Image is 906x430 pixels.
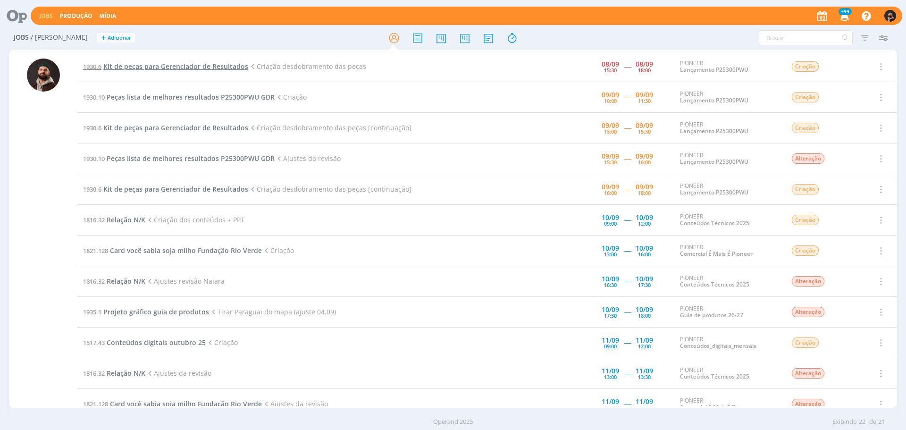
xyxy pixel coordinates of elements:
[602,92,619,98] div: 09/09
[624,215,631,224] span: -----
[604,313,617,318] div: 17:30
[680,372,749,380] a: Conteúdos Técnicos 2025
[638,282,651,287] div: 17:30
[878,417,885,427] span: 21
[248,185,411,194] span: Criação desdobramento das peças [continuação]
[602,276,619,282] div: 10/09
[107,154,275,163] span: Peças lista de melhores resultados P25300PWU GDR
[604,374,617,379] div: 13:00
[638,98,651,103] div: 11:30
[83,93,275,101] a: 1930.10Peças lista de melhores resultados P25300PWU GDR
[604,405,617,410] div: 13:30
[103,62,248,71] span: Kit de peças para Gerenciador de Resultados
[107,215,145,224] span: Relação N/K
[604,282,617,287] div: 16:30
[636,306,653,313] div: 10/09
[680,244,777,258] div: PIONEER
[59,12,92,20] a: Produção
[83,400,108,408] span: 1821.128
[680,342,756,350] a: Conteúdos_digitais_mensais
[602,368,619,374] div: 11/09
[636,61,653,67] div: 08/09
[638,344,651,349] div: 12:00
[145,215,244,224] span: Criação dos conteúdos + PPT
[636,214,653,221] div: 10/09
[248,62,366,71] span: Criação desdobramento das peças
[604,252,617,257] div: 13:00
[636,153,653,160] div: 09/09
[636,184,653,190] div: 09/09
[680,397,777,411] div: PIONEER
[624,307,631,316] span: -----
[680,305,777,319] div: PIONEER
[145,369,211,378] span: Ajustes da revisão
[145,277,225,286] span: Ajustes revisão Naiara
[680,213,777,227] div: PIONEER
[638,190,651,195] div: 18:00
[638,160,651,165] div: 16:00
[57,12,95,20] button: Produção
[602,61,619,67] div: 08/09
[83,338,206,347] a: 1517.43Conteúdos digitais outubro 25
[83,338,105,347] span: 1517.43
[636,276,653,282] div: 10/09
[638,67,651,73] div: 18:00
[636,368,653,374] div: 11/09
[869,417,876,427] span: de
[83,215,145,224] a: 1816.32Relação N/K
[83,369,145,378] a: 1816.32Relação N/K
[97,33,135,43] button: +Adicionar
[624,338,631,347] span: -----
[103,123,248,132] span: Kit de peças para Gerenciador de Resultados
[792,399,824,409] span: Alteração
[624,246,631,255] span: -----
[604,129,617,134] div: 13:00
[624,399,631,408] span: -----
[209,307,336,316] span: Tirar Paraguai do mapa (ajuste 04.09)
[636,245,653,252] div: 10/09
[602,337,619,344] div: 11/09
[680,403,753,411] a: Comercial É Mais É Pioneer
[792,153,824,164] span: Alteração
[83,185,101,194] span: 1930.6
[83,369,105,378] span: 1816.32
[248,123,411,132] span: Criação desdobramento das peças [continuação]
[604,344,617,349] div: 09:00
[262,399,328,408] span: Ajustes da revisão
[602,184,619,190] div: 09/09
[624,185,631,194] span: -----
[636,337,653,344] div: 11/09
[680,336,777,350] div: PIONEER
[99,12,116,20] a: Mídia
[83,246,262,255] a: 1821.128Card você sabia soja milho Fundação Rio Verde
[83,308,101,316] span: 1935.1
[859,417,865,427] span: 22
[604,221,617,226] div: 09:00
[604,67,617,73] div: 15:30
[680,66,748,74] a: Lançamento P25300PWU
[275,154,341,163] span: Ajustes da revisão
[680,96,748,104] a: Lançamento P25300PWU
[624,277,631,286] span: -----
[792,245,819,256] span: Criação
[83,277,145,286] a: 1816.32Relação N/K
[638,129,651,134] div: 15:30
[680,367,777,380] div: PIONEER
[602,122,619,129] div: 09/09
[604,190,617,195] div: 16:00
[680,158,748,166] a: Lançamento P25300PWU
[83,62,248,71] a: 1930.6Kit de peças para Gerenciador de Resultados
[680,250,753,258] a: Comercial É Mais É Pioneer
[31,34,88,42] span: / [PERSON_NAME]
[107,338,206,347] span: Conteúdos digitais outubro 25
[604,160,617,165] div: 15:30
[101,33,106,43] span: +
[602,153,619,160] div: 09/09
[83,123,248,132] a: 1930.6Kit de peças para Gerenciador de Resultados
[680,280,749,288] a: Conteúdos Técnicos 2025
[110,246,262,255] span: Card você sabia soja milho Fundação Rio Verde
[636,122,653,129] div: 09/09
[83,216,105,224] span: 1816.32
[107,93,275,101] span: Peças lista de melhores resultados P25300PWU GDR
[110,399,262,408] span: Card você sabia soja milho Fundação Rio Verde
